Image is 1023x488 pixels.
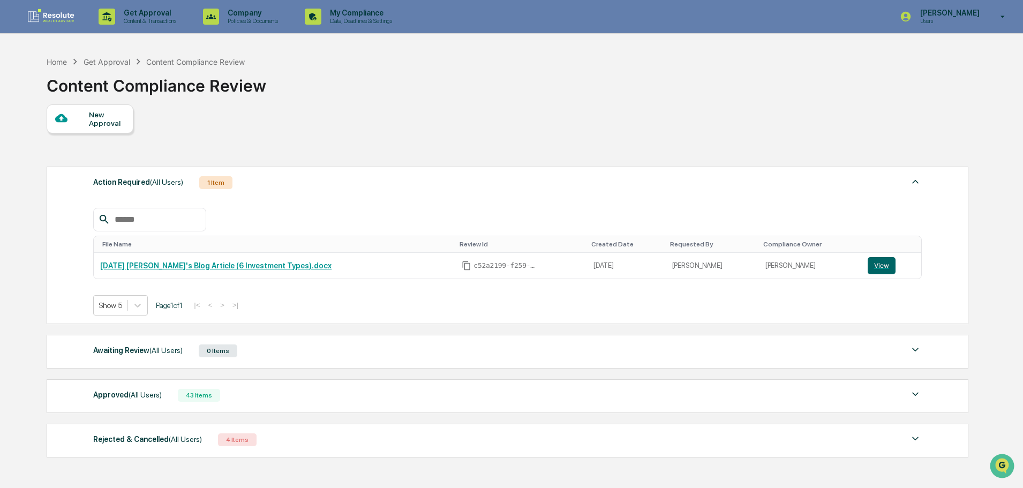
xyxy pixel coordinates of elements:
span: c52a2199-f259-4024-90af-cc7cf416cdc1 [473,261,538,270]
div: 🗄️ [78,136,86,145]
div: Approved [93,388,162,402]
div: Toggle SortBy [670,241,755,248]
div: Start new chat [36,82,176,93]
img: caret [909,432,922,445]
div: 🔎 [11,156,19,165]
a: View [868,257,915,274]
span: Page 1 of 1 [156,301,183,310]
span: (All Users) [150,178,183,186]
button: View [868,257,896,274]
div: 43 Items [178,389,220,402]
div: Get Approval [84,57,130,66]
span: Attestations [88,135,133,146]
img: caret [909,388,922,401]
img: caret [909,175,922,188]
span: Data Lookup [21,155,67,166]
p: How can we help? [11,22,195,40]
p: Users [912,17,985,25]
button: > [217,301,228,310]
a: 🔎Data Lookup [6,151,72,170]
td: [PERSON_NAME] [666,253,759,279]
p: [PERSON_NAME] [912,9,985,17]
div: New Approval [89,110,125,127]
button: >| [229,301,242,310]
span: Preclearance [21,135,69,146]
div: Toggle SortBy [870,241,917,248]
div: 1 Item [199,176,232,189]
span: Copy Id [462,261,471,271]
a: Powered byPylon [76,181,130,190]
td: [DATE] [587,253,666,279]
img: caret [909,343,922,356]
div: Rejected & Cancelled [93,432,202,446]
input: Clear [28,49,177,60]
iframe: Open customer support [989,453,1018,482]
p: Content & Transactions [115,17,182,25]
button: Start new chat [182,85,195,98]
div: Toggle SortBy [763,241,857,248]
div: Content Compliance Review [146,57,245,66]
div: Home [47,57,67,66]
div: Awaiting Review [93,343,183,357]
span: Pylon [107,182,130,190]
span: (All Users) [129,391,162,399]
a: 🗄️Attestations [73,131,137,150]
div: Action Required [93,175,183,189]
div: Toggle SortBy [460,241,583,248]
a: 🖐️Preclearance [6,131,73,150]
a: [DATE] [PERSON_NAME]'s Blog Article (6 Investment Types).docx [100,261,332,270]
div: 0 Items [199,344,237,357]
p: Policies & Documents [219,17,283,25]
div: Toggle SortBy [591,241,661,248]
td: [PERSON_NAME] [759,253,861,279]
p: Company [219,9,283,17]
button: |< [191,301,203,310]
div: 4 Items [218,433,257,446]
div: Toggle SortBy [102,241,451,248]
div: We're available if you need us! [36,93,136,101]
img: logo [26,8,77,25]
p: My Compliance [321,9,397,17]
p: Get Approval [115,9,182,17]
p: Data, Deadlines & Settings [321,17,397,25]
div: Content Compliance Review [47,67,266,95]
span: (All Users) [149,346,183,355]
button: < [205,301,215,310]
span: (All Users) [169,435,202,444]
div: 🖐️ [11,136,19,145]
img: 1746055101610-c473b297-6a78-478c-a979-82029cc54cd1 [11,82,30,101]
